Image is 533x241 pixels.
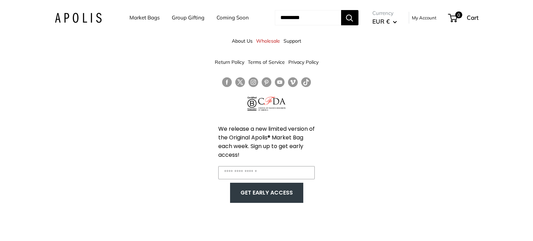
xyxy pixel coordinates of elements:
[172,13,204,23] a: Group Gifting
[232,35,253,47] a: About Us
[288,77,298,87] a: Follow us on Vimeo
[301,77,311,87] a: Follow us on Tumblr
[248,77,258,87] a: Follow us on Instagram
[372,18,390,25] span: EUR €
[275,10,341,25] input: Search...
[247,97,257,111] img: Certified B Corporation
[372,16,397,27] button: EUR €
[222,77,232,87] a: Follow us on Facebook
[262,77,271,87] a: Follow us on Pinterest
[412,14,437,22] a: My Account
[449,12,479,23] a: 0 Cart
[215,56,244,68] a: Return Policy
[129,13,160,23] a: Market Bags
[237,186,296,199] button: GET EARLY ACCESS
[275,77,285,87] a: Follow us on YouTube
[284,35,301,47] a: Support
[258,97,286,111] img: Council of Fashion Designers of America Member
[217,13,249,23] a: Coming Soon
[248,56,285,68] a: Terms of Service
[341,10,358,25] button: Search
[235,77,245,90] a: Follow us on Twitter
[55,13,102,23] img: Apolis
[455,11,462,18] span: 0
[218,125,315,159] span: We release a new limited version of the Original Apolis® Market Bag each week. Sign up to get ear...
[372,8,397,18] span: Currency
[288,56,319,68] a: Privacy Policy
[218,166,315,179] input: Enter your email
[467,14,479,21] span: Cart
[256,35,280,47] a: Wholesale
